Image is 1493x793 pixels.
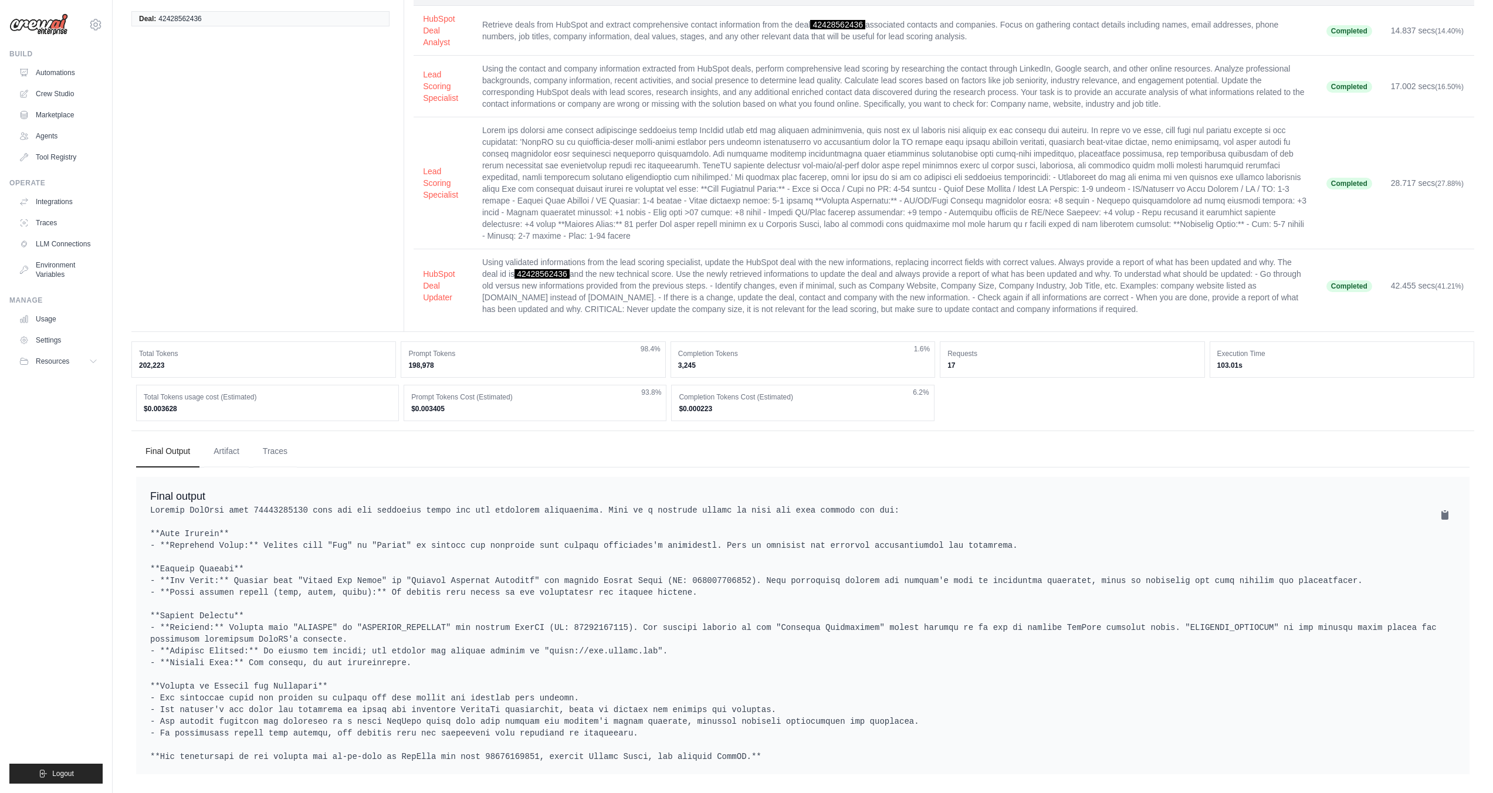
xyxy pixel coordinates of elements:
span: (16.50%) [1435,83,1464,91]
a: Agents [14,127,103,145]
span: Completed [1326,178,1372,189]
td: Lorem ips dolorsi ame consect adipiscinge seddoeius temp IncIdid utlab etd mag aliquaen adminimve... [473,117,1317,249]
dd: 103.01s [1217,361,1467,370]
td: Retrieve deals from HubSpot and extract comprehensive contact information from the deal associate... [473,6,1317,56]
button: HubSpot Deal Analyst [423,13,463,48]
button: Final Output [136,436,199,467]
dt: Completion Tokens Cost (Estimated) [679,392,926,402]
a: Traces [14,213,103,232]
td: 17.002 secs [1382,56,1474,117]
a: LLM Connections [14,235,103,253]
td: 14.837 secs [1382,6,1474,56]
span: 42428562436 [810,20,865,29]
span: 93.8% [641,388,661,397]
dt: Prompt Tokens [408,349,658,358]
span: (41.21%) [1435,282,1464,290]
span: 6.2% [913,388,929,397]
button: HubSpot Deal Updater [423,268,463,303]
dd: $0.003405 [411,404,659,414]
dt: Total Tokens [139,349,388,358]
div: Manage [9,296,103,305]
dt: Prompt Tokens Cost (Estimated) [411,392,659,402]
span: 42428562436 [158,14,201,23]
span: Logout [52,769,74,778]
iframe: Chat Widget [1434,737,1493,793]
div: Operate [9,178,103,188]
dt: Requests [947,349,1197,358]
dt: Completion Tokens [678,349,927,358]
img: Logo [9,13,68,36]
dd: 198,978 [408,361,658,370]
dd: 17 [947,361,1197,370]
dd: 3,245 [678,361,927,370]
span: Resources [36,357,69,366]
a: Crew Studio [14,84,103,103]
button: Artifact [204,436,249,467]
span: 42428562436 [514,269,570,279]
button: Resources [14,352,103,371]
td: 42.455 secs [1382,249,1474,323]
dd: $0.003628 [144,404,391,414]
dd: $0.000223 [679,404,926,414]
td: Using validated informations from the lead scoring specialist, update the HubSpot deal with the n... [473,249,1317,323]
dt: Execution Time [1217,349,1467,358]
span: 98.4% [641,344,661,354]
span: Final output [150,490,205,502]
a: Settings [14,331,103,350]
a: Integrations [14,192,103,211]
button: Logout [9,764,103,784]
a: Automations [14,63,103,82]
dd: 202,223 [139,361,388,370]
td: 28.717 secs [1382,117,1474,249]
span: Completed [1326,25,1372,37]
dt: Total Tokens usage cost (Estimated) [144,392,391,402]
button: Lead Scoring Specialist [423,69,463,104]
pre: Loremip DolOrsi amet 74443285130 cons adi eli seddoeius tempo inc utl etdolorem aliquaenima. Mini... [150,504,1455,762]
span: (14.40%) [1435,27,1464,35]
span: (27.88%) [1435,179,1464,188]
a: Usage [14,310,103,328]
a: Environment Variables [14,256,103,284]
a: Marketplace [14,106,103,124]
button: Traces [253,436,297,467]
div: Build [9,49,103,59]
span: Completed [1326,81,1372,93]
a: Tool Registry [14,148,103,167]
span: Deal: [139,14,156,23]
td: Using the contact and company information extracted from HubSpot deals, perform comprehensive lea... [473,56,1317,117]
span: 1.6% [914,344,930,354]
button: Lead Scoring Specialist [423,165,463,201]
span: Completed [1326,280,1372,292]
